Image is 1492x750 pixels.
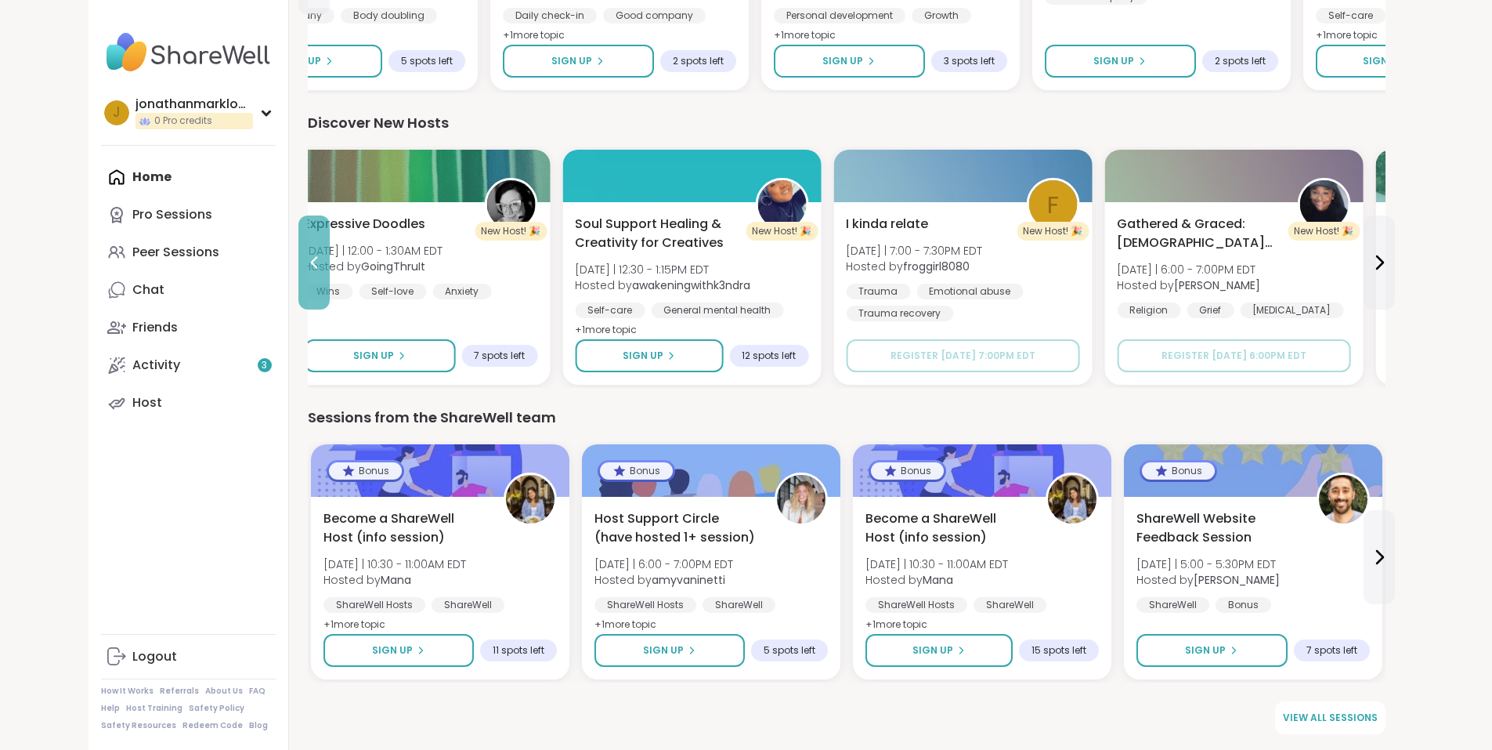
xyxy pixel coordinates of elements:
[764,644,815,657] span: 5 spots left
[132,281,164,299] div: Chat
[132,206,212,223] div: Pro Sessions
[923,572,953,588] b: Mana
[304,243,443,259] span: [DATE] | 12:00 - 1:30AM EDT
[323,556,466,572] span: [DATE] | 10:30 - 11:00AM EDT
[101,346,276,384] a: Activity3
[1031,644,1086,657] span: 15 spots left
[594,634,745,667] button: Sign Up
[846,339,1079,372] button: Register [DATE] 7:00PM EDT
[912,643,953,658] span: Sign Up
[1136,509,1299,547] span: ShareWell Website Feedback Session
[101,25,276,80] img: ShareWell Nav Logo
[101,234,276,271] a: Peer Sessions
[475,222,547,241] div: New Host! 🎉
[891,349,1035,362] span: Register [DATE] 7:00PM EDT
[372,643,413,658] span: Sign Up
[1240,303,1343,318] div: [MEDICAL_DATA]
[846,215,928,234] span: I kinda relate
[575,339,723,372] button: Sign Up
[262,359,267,372] span: 3
[1216,597,1271,613] div: Bonus
[1185,643,1226,658] span: Sign Up
[503,8,597,24] div: Daily check-in
[575,303,645,318] div: Self-care
[774,45,925,78] button: Sign Up
[865,509,1028,547] span: Become a ShareWell Host (info session)
[673,55,724,67] span: 2 spots left
[1136,634,1288,667] button: Sign Up
[643,643,684,658] span: Sign Up
[1048,475,1096,524] img: Mana
[777,475,825,524] img: amyvaninetti
[101,271,276,309] a: Chat
[1215,55,1266,67] span: 2 spots left
[903,259,970,274] b: froggirl8080
[1299,180,1348,229] img: Rasheda
[132,357,180,374] div: Activity
[1136,556,1280,572] span: [DATE] | 5:00 - 5:30PM EDT
[974,597,1046,613] div: ShareWell
[1306,644,1357,657] span: 7 spots left
[1136,572,1280,588] span: Hosted by
[132,648,177,665] div: Logout
[361,259,425,274] b: GoingThruIt
[249,686,266,697] a: FAQ
[575,277,750,293] span: Hosted by
[308,407,1385,429] div: Sessions from the ShareWell team
[359,284,426,299] div: Self-love
[205,686,243,697] a: About Us
[1117,215,1280,252] span: Gathered & Graced: [DEMOGRAPHIC_DATA] [MEDICAL_DATA] & Loss
[1283,711,1378,725] span: View all sessions
[101,309,276,346] a: Friends
[703,597,775,613] div: ShareWell
[594,597,696,613] div: ShareWell Hosts
[101,384,276,422] a: Host
[1275,701,1385,734] a: View all sessions
[632,277,750,293] b: awakeningwithk3ndra
[323,634,474,667] button: Sign Up
[865,556,1008,572] span: [DATE] | 10:30 - 11:00AM EDT
[600,462,673,480] div: Bonus
[1316,8,1385,24] div: Self-care
[1142,462,1215,480] div: Bonus
[308,112,1385,134] div: Discover New Hosts
[1117,262,1260,277] span: [DATE] | 6:00 - 7:00PM EDT
[1136,597,1209,613] div: ShareWell
[912,8,971,24] div: Growth
[506,475,555,524] img: Mana
[304,339,455,372] button: Sign Up
[503,45,654,78] button: Sign Up
[341,8,437,24] div: Body doubling
[1117,277,1260,293] span: Hosted by
[160,686,199,697] a: Referrals
[101,196,276,234] a: Pro Sessions
[323,572,466,588] span: Hosted by
[113,103,120,123] span: j
[132,244,219,261] div: Peer Sessions
[1288,222,1360,241] div: New Host! 🎉
[101,686,154,697] a: How It Works
[353,349,394,363] span: Sign Up
[865,634,1013,667] button: Sign Up
[304,215,425,234] span: Expressive Doodles
[774,8,905,24] div: Personal development
[126,703,182,714] a: Host Training
[594,509,757,547] span: Host Support Circle (have hosted 1+ session)
[1194,572,1280,588] b: [PERSON_NAME]
[1093,54,1134,68] span: Sign Up
[1363,54,1403,68] span: Sign Up
[871,462,944,480] div: Bonus
[432,597,504,613] div: ShareWell
[323,509,486,547] span: Become a ShareWell Host (info session)
[1045,45,1196,78] button: Sign Up
[132,319,178,336] div: Friends
[329,462,402,480] div: Bonus
[865,572,1008,588] span: Hosted by
[486,180,535,229] img: GoingThruIt
[652,572,725,588] b: amyvaninetti
[1161,349,1306,362] span: Register [DATE] 6:00PM EDT
[101,638,276,676] a: Logout
[432,284,491,299] div: Anxiety
[846,284,910,299] div: Trauma
[304,284,352,299] div: Wins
